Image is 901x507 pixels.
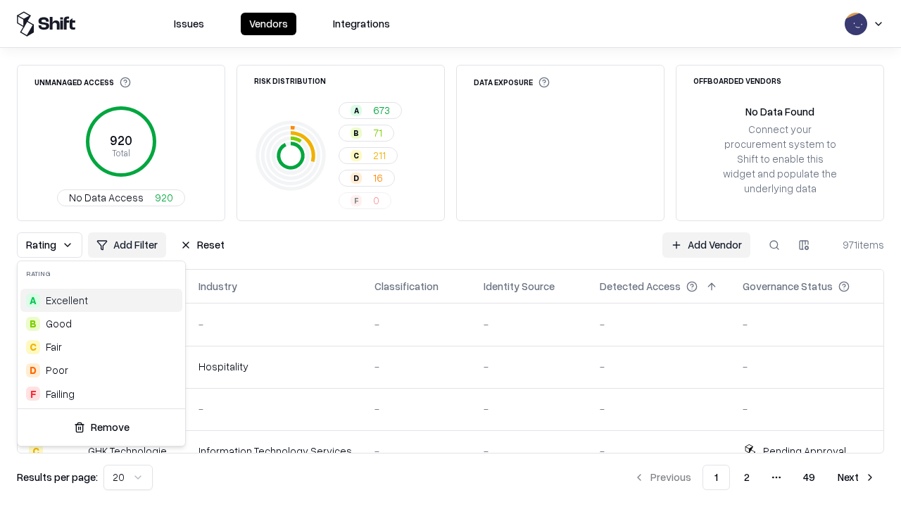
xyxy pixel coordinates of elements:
div: C [26,340,40,354]
span: Good [46,316,72,331]
div: A [26,294,40,308]
div: Suggestions [18,286,185,408]
button: Remove [23,415,179,440]
div: F [26,387,40,401]
div: Rating [18,261,185,286]
div: D [26,363,40,377]
span: Excellent [46,293,88,308]
div: B [26,317,40,331]
div: Poor [46,363,68,377]
div: Failing [46,387,75,401]
span: Fair [46,339,62,354]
